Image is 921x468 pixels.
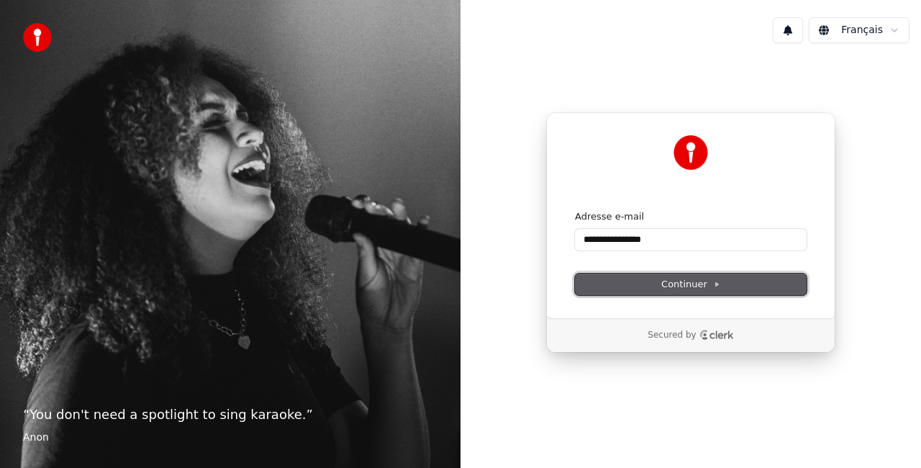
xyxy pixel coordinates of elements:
[23,405,437,425] p: “ You don't need a spotlight to sing karaoke. ”
[673,135,708,170] img: Youka
[661,278,720,291] span: Continuer
[699,330,734,340] a: Clerk logo
[575,210,644,223] label: Adresse e-mail
[23,23,52,52] img: youka
[23,431,437,445] footer: Anon
[648,330,696,341] p: Secured by
[575,274,807,295] button: Continuer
